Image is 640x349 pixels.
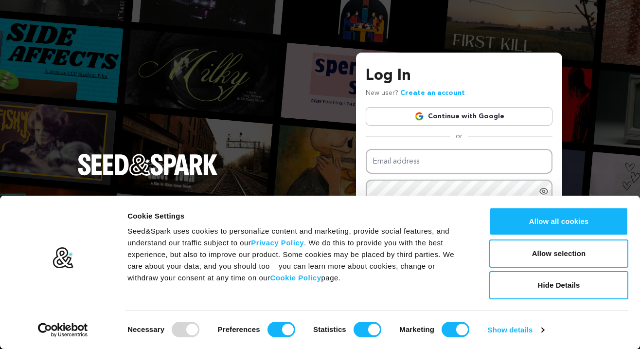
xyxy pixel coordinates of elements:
[400,90,465,96] a: Create an account
[366,107,552,126] a: Continue with Google
[78,154,218,175] img: Seed&Spark Logo
[450,131,468,141] span: or
[366,149,552,174] input: Email address
[489,239,628,268] button: Allow selection
[20,323,106,337] a: Usercentrics Cookiebot - opens in a new window
[270,274,321,282] a: Cookie Policy
[127,210,467,222] div: Cookie Settings
[488,323,544,337] a: Show details
[539,186,549,196] a: Show password as plain text. Warning: this will display your password on the screen.
[414,111,424,121] img: Google logo
[313,325,346,333] strong: Statistics
[399,325,434,333] strong: Marketing
[78,154,218,195] a: Seed&Spark Homepage
[52,247,74,269] img: logo
[127,325,164,333] strong: Necessary
[127,225,467,284] div: Seed&Spark uses cookies to personalize content and marketing, provide social features, and unders...
[366,64,552,88] h3: Log In
[251,239,304,247] a: Privacy Policy
[218,325,260,333] strong: Preferences
[366,88,465,99] p: New user?
[489,207,628,236] button: Allow all cookies
[489,271,628,299] button: Hide Details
